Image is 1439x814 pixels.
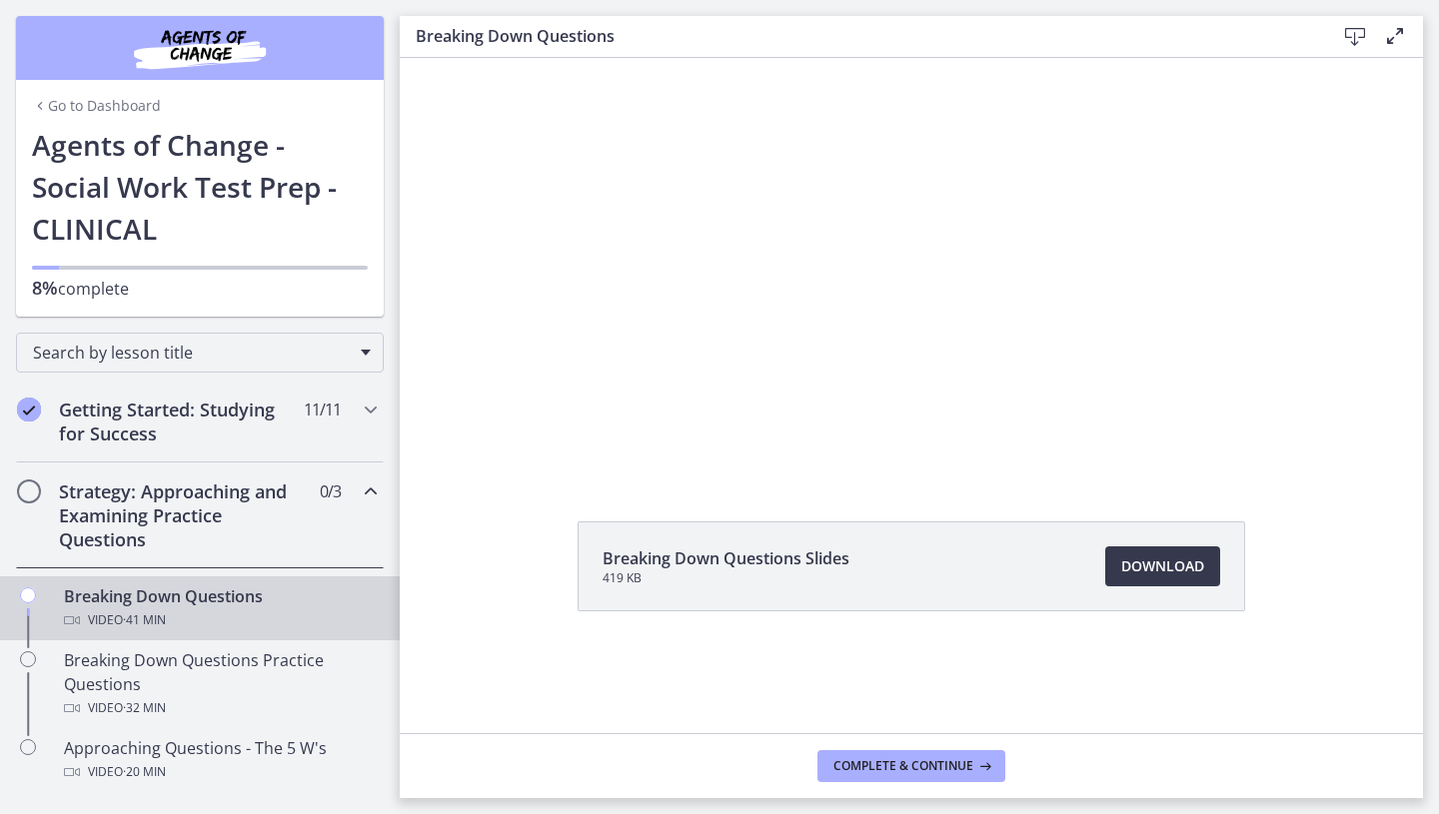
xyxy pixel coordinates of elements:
span: 11 / 11 [304,398,341,421]
div: Approaching Questions - The 5 W's [64,736,376,784]
span: · 41 min [123,608,166,632]
h1: Agents of Change - Social Work Test Prep - CLINICAL [32,124,368,250]
div: Search by lesson title [16,333,384,373]
h3: Breaking Down Questions [416,24,1303,48]
span: Complete & continue [833,758,973,774]
h2: Getting Started: Studying for Success [59,398,303,445]
i: Completed [17,398,41,421]
a: Download [1105,546,1220,586]
button: Complete & continue [817,750,1005,782]
div: Video [64,760,376,784]
span: Breaking Down Questions Slides [603,546,849,570]
h2: Strategy: Approaching and Examining Practice Questions [59,479,303,551]
p: complete [32,276,368,301]
div: Breaking Down Questions [64,584,376,632]
div: Breaking Down Questions Practice Questions [64,648,376,720]
span: · 32 min [123,696,166,720]
div: Video [64,608,376,632]
img: Agents of Change Social Work Test Prep [80,24,320,72]
span: · 20 min [123,760,166,784]
span: 419 KB [603,570,849,586]
span: 0 / 3 [320,479,341,503]
a: Go to Dashboard [32,96,161,116]
div: Video [64,696,376,720]
iframe: Video Lesson [400,58,1423,475]
span: Download [1121,554,1204,578]
span: 8% [32,276,58,300]
span: Search by lesson title [33,342,351,364]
